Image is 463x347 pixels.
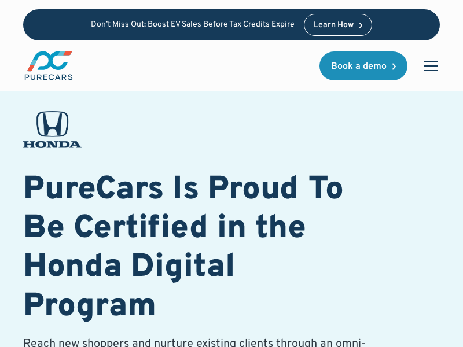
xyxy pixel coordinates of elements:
[417,52,440,80] div: menu
[23,171,375,327] h1: PureCars Is Proud To Be Certified in the Honda Digital Program
[23,50,74,82] a: main
[91,20,295,30] p: Don’t Miss Out: Boost EV Sales Before Tax Credits Expire
[23,50,74,82] img: purecars logo
[331,62,387,71] div: Book a demo
[314,21,354,29] div: Learn How
[304,14,373,36] a: Learn How
[319,51,407,80] a: Book a demo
